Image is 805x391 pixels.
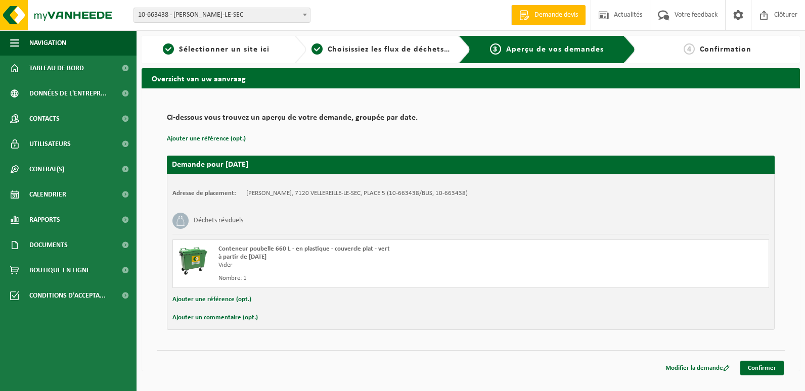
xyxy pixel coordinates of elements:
td: [PERSON_NAME], 7120 VELLEREILLE-LE-SEC, PLACE 5 (10-663438/BUS, 10-663438) [246,189,468,198]
button: Ajouter un commentaire (opt.) [172,311,258,324]
span: Utilisateurs [29,131,71,157]
h2: Overzicht van uw aanvraag [142,68,800,88]
a: Demande devis [511,5,586,25]
span: Données de l'entrepr... [29,81,107,106]
span: Navigation [29,30,66,56]
span: 1 [163,43,174,55]
span: 10-663438 - DEGUEILDRE BERNARD - VELLEREILLE-LE-SEC [133,8,310,23]
span: Conditions d'accepta... [29,283,106,308]
span: Documents [29,232,68,258]
h3: Déchets résiduels [194,213,243,229]
a: 2Choisissiez les flux de déchets et récipients [311,43,451,56]
span: 2 [311,43,323,55]
a: Confirmer [740,361,784,375]
span: Calendrier [29,182,66,207]
span: Boutique en ligne [29,258,90,283]
span: 3 [490,43,501,55]
span: Conteneur poubelle 660 L - en plastique - couvercle plat - vert [218,246,390,252]
strong: à partir de [DATE] [218,254,266,260]
span: Aperçu de vos demandes [506,45,604,54]
button: Ajouter une référence (opt.) [172,293,251,306]
h2: Ci-dessous vous trouvez un aperçu de votre demande, groupée par date. [167,114,775,127]
span: Contacts [29,106,60,131]
span: 4 [684,43,695,55]
div: Nombre: 1 [218,274,511,282]
span: Tableau de bord [29,56,84,81]
a: Modifier la demande [658,361,737,375]
img: WB-0660-HPE-GN-01.png [178,245,208,275]
strong: Adresse de placement: [172,190,236,197]
span: Choisissiez les flux de déchets et récipients [328,45,496,54]
a: 1Sélectionner un site ici [147,43,286,56]
span: Rapports [29,207,60,232]
strong: Demande pour [DATE] [172,161,248,169]
div: Vider [218,261,511,269]
button: Ajouter une référence (opt.) [167,132,246,145]
span: Sélectionner un site ici [179,45,270,54]
span: Demande devis [532,10,580,20]
span: 10-663438 - DEGUEILDRE BERNARD - VELLEREILLE-LE-SEC [134,8,310,22]
span: Contrat(s) [29,157,64,182]
span: Confirmation [700,45,751,54]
